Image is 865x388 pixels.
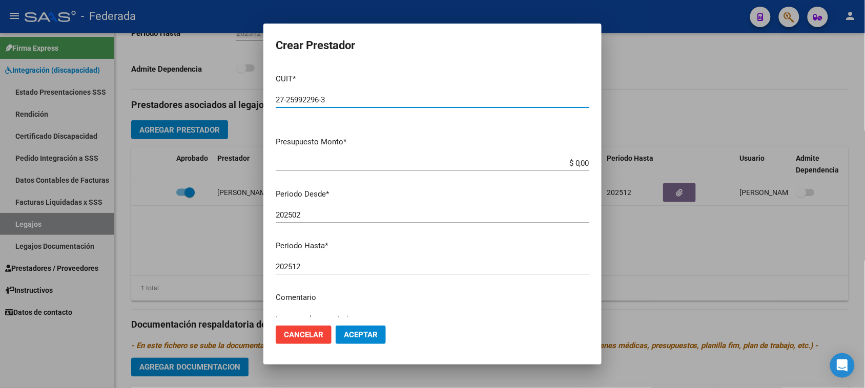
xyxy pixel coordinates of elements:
[284,330,323,339] span: Cancelar
[830,353,855,378] div: Open Intercom Messenger
[276,326,332,344] button: Cancelar
[276,292,589,304] p: Comentario
[276,136,589,148] p: Presupuesto Monto
[276,73,589,85] p: CUIT
[276,240,589,252] p: Periodo Hasta
[276,36,589,55] h2: Crear Prestador
[336,326,386,344] button: Aceptar
[276,188,589,200] p: Periodo Desde
[344,330,378,339] span: Aceptar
